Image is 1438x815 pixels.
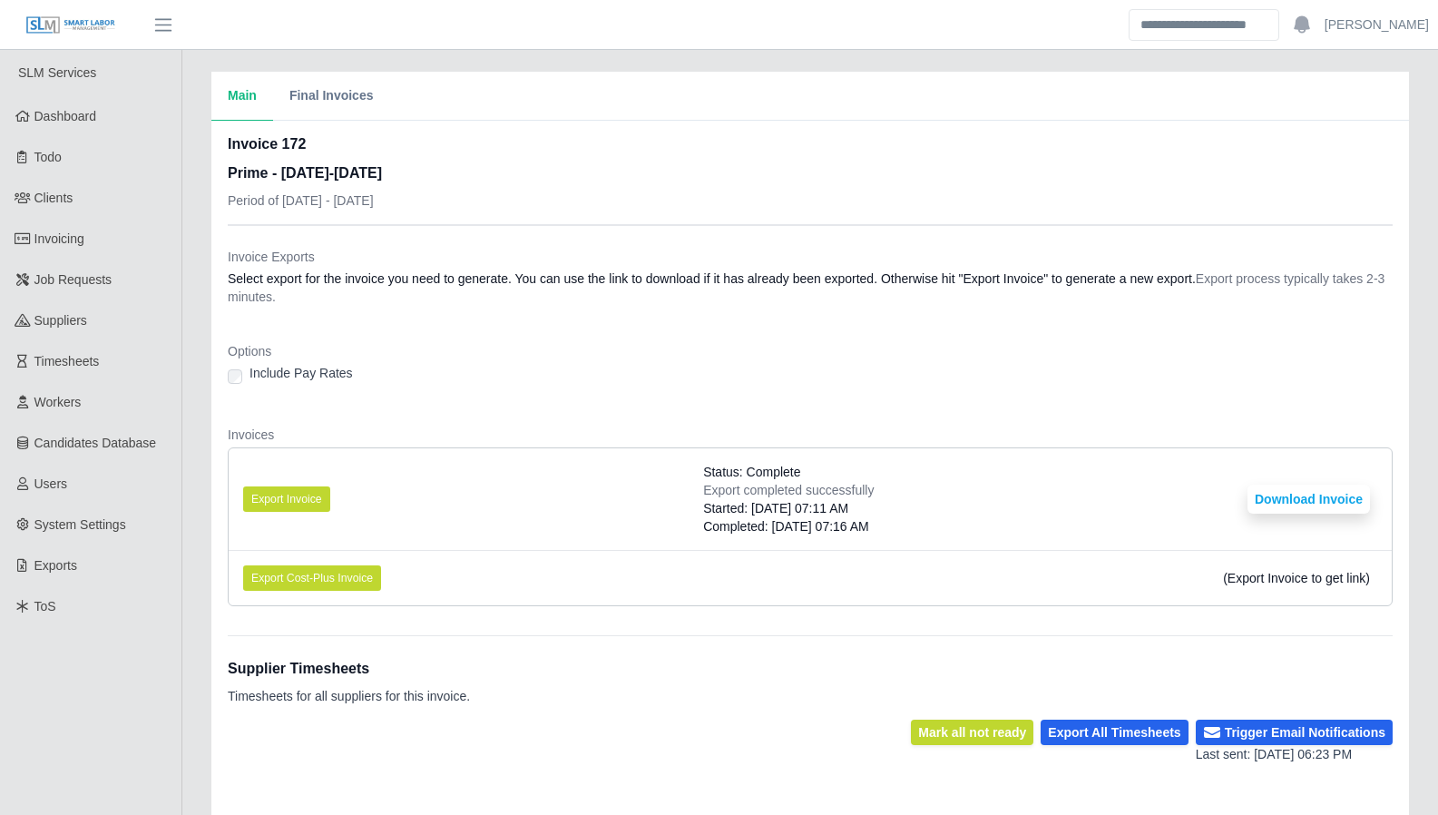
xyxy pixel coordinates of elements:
span: Workers [34,395,82,409]
span: Dashboard [34,109,97,123]
button: Export All Timesheets [1041,720,1188,745]
span: Timesheets [34,354,100,368]
span: Todo [34,150,62,164]
div: Completed: [DATE] 07:16 AM [703,517,874,535]
span: Exports [34,558,77,573]
button: Main [211,72,273,121]
button: Mark all not ready [911,720,1033,745]
span: Status: Complete [703,463,800,481]
button: Trigger Email Notifications [1196,720,1393,745]
button: Export Invoice [243,486,330,512]
span: SLM Services [18,65,96,80]
dt: Options [228,342,1393,360]
span: Invoicing [34,231,84,246]
span: Clients [34,191,73,205]
button: Final Invoices [273,72,390,121]
span: ToS [34,599,56,614]
p: Timesheets for all suppliers for this invoice. [228,687,470,705]
div: Export completed successfully [703,481,874,499]
a: [PERSON_NAME] [1325,15,1429,34]
div: Last sent: [DATE] 06:23 PM [1196,745,1393,764]
img: SLM Logo [25,15,116,35]
button: Download Invoice [1247,485,1370,514]
dd: Select export for the invoice you need to generate. You can use the link to download if it has al... [228,270,1393,306]
span: System Settings [34,517,126,532]
span: (Export Invoice to get link) [1223,571,1370,585]
h1: Supplier Timesheets [228,658,470,680]
label: Include Pay Rates [249,364,353,382]
p: Period of [DATE] - [DATE] [228,191,382,210]
button: Export Cost-Plus Invoice [243,565,381,591]
dt: Invoices [228,426,1393,444]
span: Candidates Database [34,436,157,450]
span: Suppliers [34,313,87,328]
input: Search [1129,9,1279,41]
h2: Invoice 172 [228,133,382,155]
span: Job Requests [34,272,112,287]
a: Download Invoice [1247,492,1370,506]
div: Started: [DATE] 07:11 AM [703,499,874,517]
span: Users [34,476,68,491]
dt: Invoice Exports [228,248,1393,266]
h3: Prime - [DATE]-[DATE] [228,162,382,184]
